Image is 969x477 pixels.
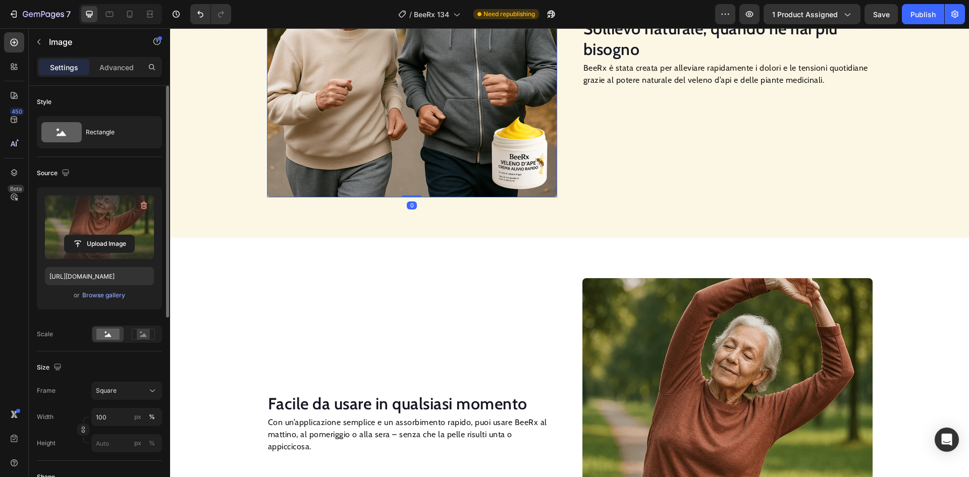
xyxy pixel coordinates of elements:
div: Style [37,97,51,107]
div: % [149,439,155,448]
p: 7 [66,8,71,20]
span: BeeRx 134 [414,9,449,20]
h2: Facile da usare in qualsiasi momento [97,364,387,387]
div: Rectangle [86,121,147,144]
div: Open Intercom Messenger [935,428,959,452]
div: Size [37,361,64,375]
span: Need republishing [483,10,535,19]
div: 0 [237,173,247,181]
p: Advanced [99,62,134,73]
div: Scale [37,330,53,339]
span: / [409,9,412,20]
input: https://example.com/image.jpg [45,267,154,285]
div: px [134,439,141,448]
button: Square [91,382,162,400]
iframe: Design area [170,28,969,477]
p: BeeRx è stata creata per alleviare rapidamente i dolori e le tensioni quotidiane grazie al potere... [413,34,702,58]
p: Con un’applicazione semplice e un assorbimento rapido, puoi usare BeeRx al mattino, al pomeriggio... [98,388,386,425]
button: 1 product assigned [764,4,860,24]
div: 450 [10,108,24,116]
p: Image [49,36,135,48]
span: 1 product assigned [772,9,838,20]
div: px [134,412,141,421]
div: Publish [910,9,936,20]
div: % [149,412,155,421]
span: or [74,289,80,301]
div: Source [37,167,72,180]
button: Browse gallery [82,290,126,300]
button: 7 [4,4,75,24]
button: Publish [902,4,944,24]
button: % [132,411,144,423]
div: Beta [8,185,24,193]
input: px% [91,408,162,426]
div: Browse gallery [82,291,125,300]
button: Save [865,4,898,24]
div: Undo/Redo [190,4,231,24]
button: px [146,411,158,423]
label: Frame [37,386,56,395]
span: Square [96,386,117,395]
label: Width [37,412,53,421]
button: Upload Image [64,235,135,253]
p: Settings [50,62,78,73]
label: Height [37,439,56,448]
input: px% [91,434,162,452]
span: Save [873,10,890,19]
button: % [132,437,144,449]
button: px [146,437,158,449]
